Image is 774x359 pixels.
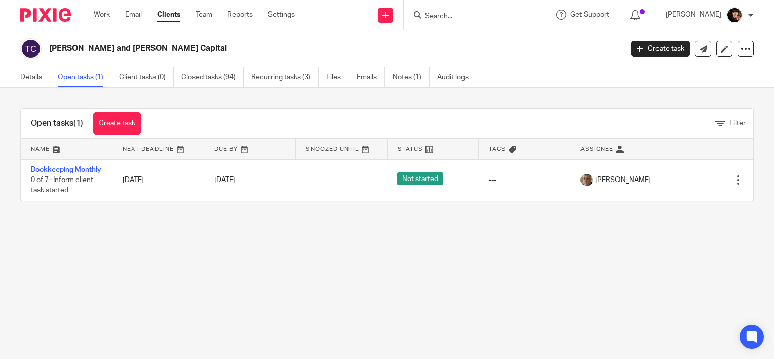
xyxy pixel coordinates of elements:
span: Filter [729,120,746,127]
a: Team [196,10,212,20]
td: [DATE] [112,159,204,201]
span: Snoozed Until [306,146,359,152]
a: Email [125,10,142,20]
a: Recurring tasks (3) [251,67,319,87]
a: Client tasks (0) [119,67,174,87]
img: profile%20pic%204.JPG [580,174,593,186]
span: Get Support [570,11,609,18]
div: --- [489,175,560,185]
span: (1) [73,119,83,127]
img: 20210723_200136.jpg [726,7,743,23]
a: Closed tasks (94) [181,67,244,87]
a: Details [20,67,50,87]
span: Not started [397,172,443,185]
span: [PERSON_NAME] [595,175,651,185]
img: Pixie [20,8,71,22]
p: [PERSON_NAME] [666,10,721,20]
a: Reports [227,10,253,20]
span: Status [398,146,423,152]
a: Create task [93,112,141,135]
h2: [PERSON_NAME] and [PERSON_NAME] Capital [49,43,502,54]
h1: Open tasks [31,118,83,129]
a: Settings [268,10,295,20]
a: Emails [357,67,385,87]
span: 0 of 7 · Inform client task started [31,176,93,194]
a: Bookkeeping Monthly [31,166,101,173]
a: Files [326,67,349,87]
span: [DATE] [214,176,236,184]
a: Work [94,10,110,20]
a: Clients [157,10,180,20]
img: svg%3E [20,38,42,59]
input: Search [424,12,515,21]
a: Audit logs [437,67,476,87]
a: Create task [631,41,690,57]
a: Notes (1) [393,67,430,87]
span: Tags [489,146,506,152]
a: Open tasks (1) [58,67,111,87]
